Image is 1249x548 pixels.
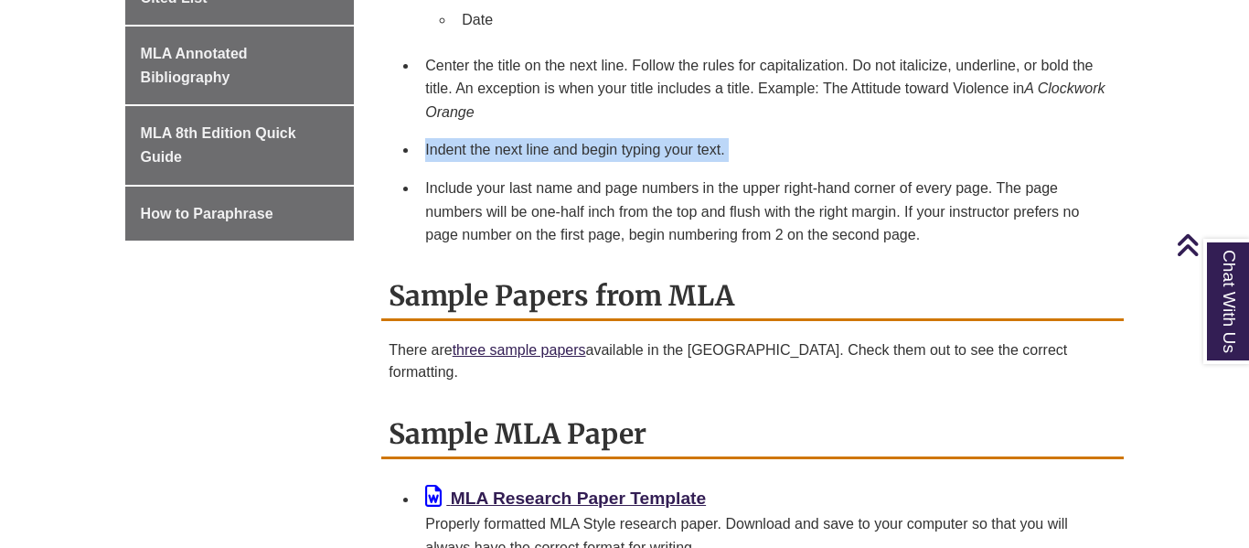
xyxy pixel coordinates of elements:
[425,81,1105,120] em: A Clockwork Orange
[125,187,355,242] a: How to Paraphrase
[141,125,296,165] span: MLA 8th Edition Quick Guide
[141,46,248,85] span: MLA Annotated Bibliography
[453,342,586,358] a: three sample papers
[125,106,355,184] a: MLA 8th Edition Quick Guide
[454,1,1109,39] li: Date
[381,411,1124,459] h2: Sample MLA Paper
[1176,232,1244,257] a: Back to Top
[381,273,1124,321] h2: Sample Papers from MLA
[418,47,1116,132] li: Center the title on the next line. Follow the rules for capitalization. Do not italicize, underli...
[418,169,1116,254] li: Include your last name and page numbers in the upper right-hand corner of every page. The page nu...
[425,491,706,507] a: MLA Research Paper Template
[418,131,1116,169] li: Indent the next line and begin typing your text.
[125,27,355,104] a: MLA Annotated Bibliography
[389,339,1116,383] p: There are available in the [GEOGRAPHIC_DATA]. Check them out to see the correct formatting.
[451,489,706,508] b: MLA Research Paper Template
[141,206,273,221] span: How to Paraphrase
